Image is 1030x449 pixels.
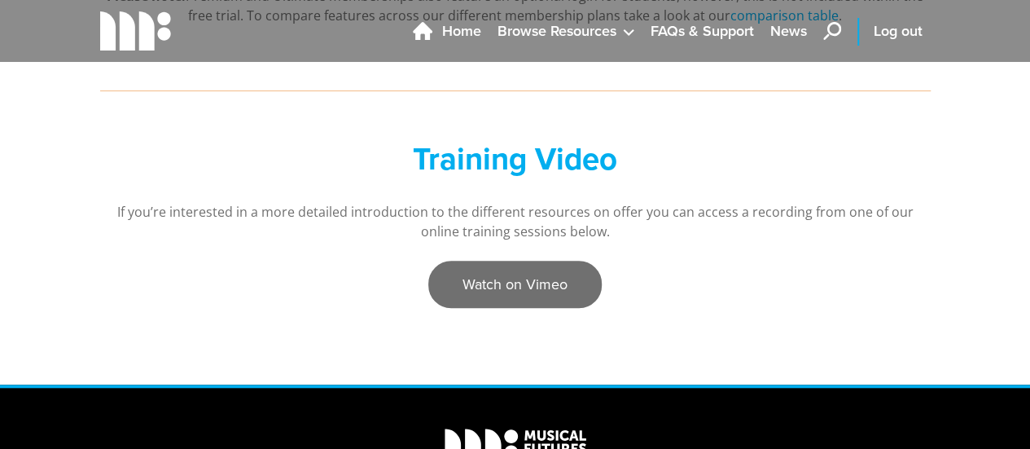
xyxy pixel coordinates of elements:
span: Log out [874,20,923,42]
p: If you’re interested in a more detailed introduction to the different resources on offer you can ... [100,202,931,241]
span: Browse Resources [497,20,616,42]
span: News [770,20,807,42]
h2: Training Video [198,140,833,178]
a: Watch on Vimeo [428,261,602,308]
span: FAQs & Support [651,20,754,42]
span: Home [442,20,481,42]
